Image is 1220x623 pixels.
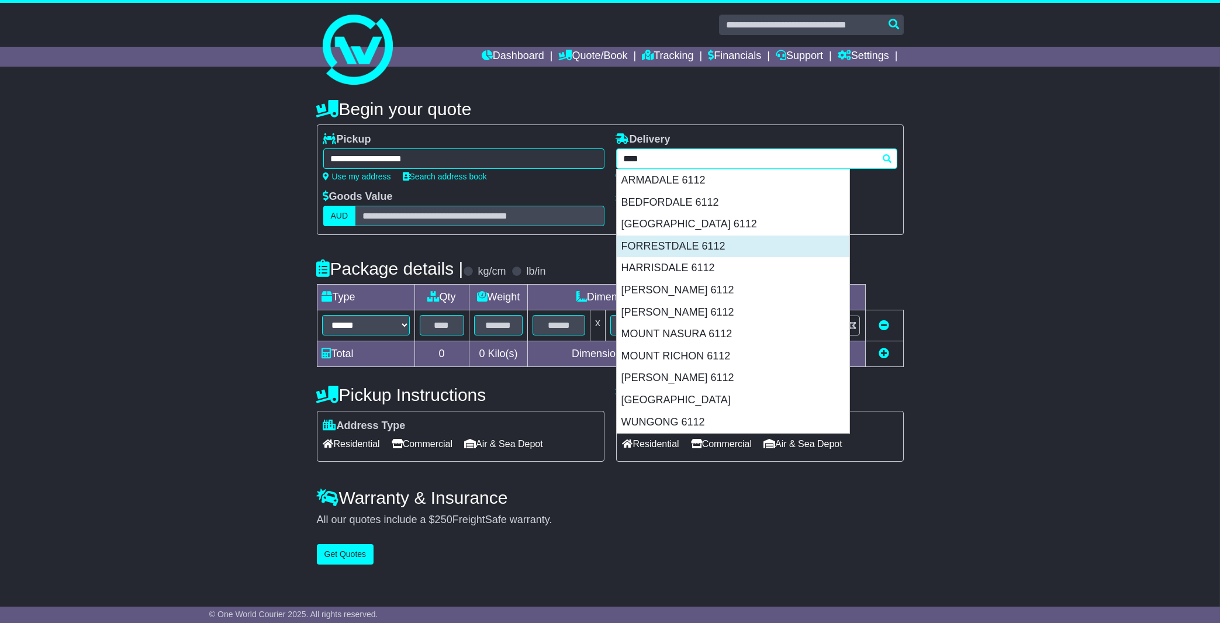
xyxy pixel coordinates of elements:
a: Quote/Book [558,47,627,67]
td: Weight [469,285,528,310]
a: Tracking [642,47,693,67]
button: Get Quotes [317,544,374,565]
div: MOUNT RICHON 6112 [617,345,849,368]
td: Type [317,285,414,310]
h4: Package details | [317,259,464,278]
div: [PERSON_NAME] 6112 [617,302,849,324]
span: Residential [623,435,679,453]
label: Pickup [323,133,371,146]
div: ARMADALE 6112 [617,169,849,192]
h4: Begin your quote [317,99,904,119]
div: MOUNT NASURA 6112 [617,323,849,345]
td: Dimensions in Centimetre(s) [528,341,745,366]
span: Commercial [691,435,752,453]
label: kg/cm [478,265,506,278]
div: FORRESTDALE 6112 [617,236,849,258]
span: Commercial [392,435,452,453]
label: Address Type [323,420,406,432]
a: Use my address [323,172,391,181]
typeahead: Please provide city [616,148,897,169]
span: 250 [435,514,452,525]
div: [PERSON_NAME] 6112 [617,367,849,389]
td: Qty [414,285,469,310]
span: Residential [323,435,380,453]
div: [GEOGRAPHIC_DATA] 6112 [617,213,849,236]
a: Remove this item [879,320,890,331]
td: x [590,310,606,341]
div: All our quotes include a $ FreightSafe warranty. [317,514,904,527]
h4: Warranty & Insurance [317,488,904,507]
div: [PERSON_NAME] 6112 [617,279,849,302]
div: BEDFORDALE 6112 [617,192,849,214]
span: Air & Sea Depot [763,435,842,453]
div: [GEOGRAPHIC_DATA] [617,389,849,411]
a: Financials [708,47,761,67]
a: Dashboard [482,47,544,67]
h4: Pickup Instructions [317,385,604,404]
label: Delivery [616,133,671,146]
td: Total [317,341,414,366]
span: 0 [479,348,485,359]
td: 0 [414,341,469,366]
label: AUD [323,206,356,226]
a: Support [776,47,823,67]
span: Air & Sea Depot [464,435,543,453]
label: Goods Value [323,191,393,203]
td: Kilo(s) [469,341,528,366]
label: lb/in [526,265,545,278]
td: Dimensions (L x W x H) [528,285,745,310]
a: Settings [838,47,889,67]
span: © One World Courier 2025. All rights reserved. [209,610,378,619]
a: Search address book [403,172,487,181]
a: Add new item [879,348,890,359]
div: HARRISDALE 6112 [617,257,849,279]
div: WUNGONG 6112 [617,411,849,434]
